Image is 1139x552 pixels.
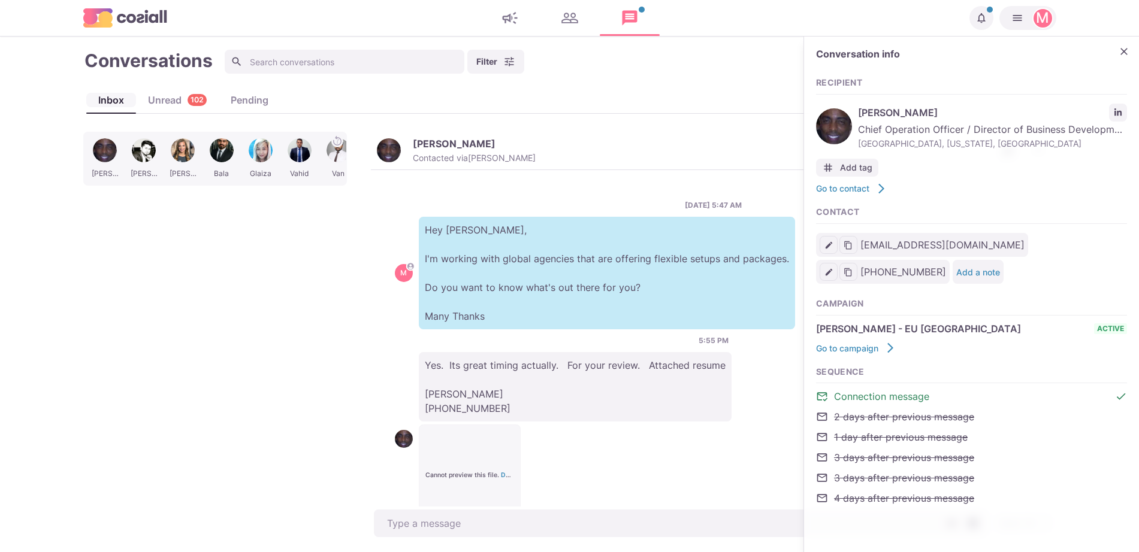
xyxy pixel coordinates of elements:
[419,425,521,526] button: Cannot preview this file.Download instead?
[685,200,742,211] p: [DATE] 5:47 AM
[834,430,968,444] span: 1 day after previous message
[834,450,974,465] span: 3 days after previous message
[84,50,213,71] h1: Conversations
[419,217,795,329] p: Hey [PERSON_NAME], I'm working with global agencies that are offering flexible setups and package...
[83,8,167,27] img: logo
[225,50,464,74] input: Search conversations
[816,367,1127,377] h3: Sequence
[816,183,887,195] a: Go to contact
[413,153,536,163] p: Contacted via [PERSON_NAME]
[816,78,1127,88] h3: Recipient
[858,105,1103,120] span: [PERSON_NAME]
[956,267,1000,277] button: Add a note
[191,95,204,106] p: 102
[816,299,1127,309] h3: Campaign
[136,93,219,107] div: Unread
[820,263,838,281] button: Edit
[834,491,974,505] span: 4 days after previous message
[425,472,515,479] p: Cannot preview this file.
[377,138,401,162] img: Kevin Hudspeth
[467,50,524,74] button: Filter
[413,138,496,150] p: [PERSON_NAME]
[1094,323,1127,334] span: active
[969,6,993,30] button: Notifications
[820,236,838,254] button: Edit
[699,335,729,346] p: 5:55 PM
[816,207,1127,217] h3: Contact
[839,236,857,254] button: Copy
[839,263,857,281] button: Copy
[395,430,413,448] img: Kevin Hudspeth
[816,322,1021,336] span: [PERSON_NAME] - EU [GEOGRAPHIC_DATA]
[816,159,878,177] button: Add tag
[999,6,1056,30] button: Martin
[816,48,1109,60] h2: Conversation info
[1109,104,1127,122] a: LinkedIn profile link
[816,342,896,354] a: Go to campaign
[86,93,136,107] div: Inbox
[407,263,413,269] svg: avatar
[860,238,1025,252] span: [EMAIL_ADDRESS][DOMAIN_NAME]
[1036,11,1049,25] div: Martin
[219,93,280,107] div: Pending
[860,265,946,279] span: [PHONE_NUMBER]
[834,410,974,424] span: 2 days after previous message
[377,138,536,163] button: Kevin Hudspeth[PERSON_NAME]Contacted via[PERSON_NAME]
[834,389,929,404] span: Connection message
[834,471,974,485] span: 3 days after previous message
[501,471,560,479] a: Download instead?
[858,137,1127,150] span: [GEOGRAPHIC_DATA], [US_STATE], [GEOGRAPHIC_DATA]
[419,352,732,421] p: Yes. Its great timing actually. For your review. Attached resume [PERSON_NAME] [PHONE_NUMBER]
[1115,43,1133,60] button: Close
[400,269,407,277] div: Martin
[858,122,1127,137] span: Chief Operation Officer / Director of Business Development @ FullStaff Solutions Group | BS in Co...
[816,108,852,144] img: Kevin Hudspeth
